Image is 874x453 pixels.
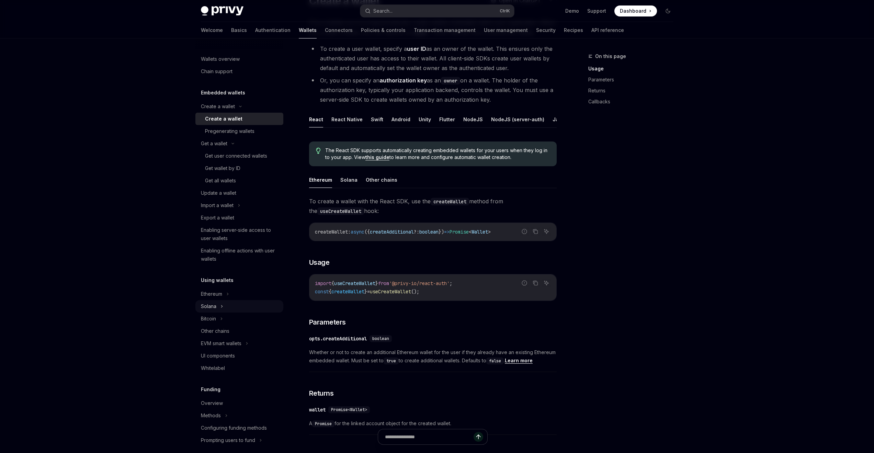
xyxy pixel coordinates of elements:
[315,280,331,286] span: import
[201,339,241,348] div: EVM smart wallets
[588,63,679,74] a: Usage
[309,111,323,127] button: React
[201,139,227,148] div: Get a wallet
[340,172,357,188] button: Solana
[201,276,234,284] h5: Using wallets
[371,111,383,127] button: Swift
[201,22,223,38] a: Welcome
[195,53,283,65] a: Wallets overview
[201,364,225,372] div: Whitelabel
[329,288,331,295] span: {
[195,150,283,162] a: Get user connected wallets
[419,229,439,235] span: boolean
[195,245,283,265] a: Enabling offline actions with user wallets
[488,229,491,235] span: >
[331,280,334,286] span: {
[411,288,419,295] span: ();
[620,8,646,14] span: Dashboard
[195,350,283,362] a: UI components
[309,172,332,188] button: Ethereum
[195,397,283,409] a: Overview
[309,335,367,342] div: opts.createAdditional
[299,22,317,38] a: Wallets
[309,388,334,398] span: Returns
[334,280,375,286] span: useCreateWallet
[431,198,469,205] code: createWallet
[195,325,283,337] a: Other chains
[439,229,444,235] span: })
[520,227,529,236] button: Report incorrect code
[384,358,399,364] code: true
[587,8,606,14] a: Support
[441,77,460,84] code: owner
[372,336,389,341] span: boolean
[331,288,364,295] span: createWallet
[588,96,679,107] a: Callbacks
[205,152,267,160] div: Get user connected wallets
[201,411,221,420] div: Methods
[391,111,410,127] button: Android
[419,111,431,127] button: Unity
[348,229,351,235] span: :
[484,22,528,38] a: User management
[379,77,427,84] strong: authorization key
[373,7,393,15] div: Search...
[351,229,364,235] span: async
[317,207,364,215] code: useCreateWallet
[591,22,624,38] a: API reference
[450,280,452,286] span: ;
[309,76,557,104] li: Or, you can specify an as an on a wallet. The holder of the authorization key, typically your app...
[205,177,236,185] div: Get all wallets
[450,229,469,235] span: Promise
[542,279,551,287] button: Ask AI
[201,436,255,444] div: Prompting users to fund
[595,52,626,60] span: On this page
[201,399,223,407] div: Overview
[255,22,291,38] a: Authentication
[375,280,378,286] span: }
[195,113,283,125] a: Create a wallet
[444,229,450,235] span: =>
[201,102,235,111] div: Create a wallet
[309,419,557,428] span: A for the linked account object for the created wallet.
[361,22,406,38] a: Policies & controls
[195,187,283,199] a: Update a wallet
[505,358,533,364] a: Learn more
[469,229,472,235] span: <
[231,22,247,38] a: Basics
[205,164,240,172] div: Get wallet by ID
[472,229,488,235] span: Wallet
[195,362,283,374] a: Whitelabel
[309,348,557,365] span: Whether or not to create an additional Ethereum wallet for the user if they already have an exist...
[201,201,234,209] div: Import a wallet
[588,74,679,85] a: Parameters
[201,352,235,360] div: UI components
[407,45,426,52] strong: user ID
[195,65,283,78] a: Chain support
[520,279,529,287] button: Report incorrect code
[201,226,279,242] div: Enabling server-side access to user wallets
[201,302,216,310] div: Solana
[195,174,283,187] a: Get all wallets
[536,22,556,38] a: Security
[195,224,283,245] a: Enabling server-side access to user wallets
[463,111,483,127] button: NodeJS
[195,162,283,174] a: Get wallet by ID
[370,288,411,295] span: useCreateWallet
[205,115,242,123] div: Create a wallet
[370,229,414,235] span: createAdditional
[588,85,679,96] a: Returns
[564,22,583,38] a: Recipes
[553,111,565,127] button: Java
[201,6,243,16] img: dark logo
[367,288,370,295] span: =
[201,214,234,222] div: Export a wallet
[195,422,283,434] a: Configuring funding methods
[364,229,370,235] span: ({
[614,5,657,16] a: Dashboard
[309,406,326,413] div: wallet
[195,212,283,224] a: Export a wallet
[364,288,367,295] span: }
[542,227,551,236] button: Ask AI
[331,111,363,127] button: React Native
